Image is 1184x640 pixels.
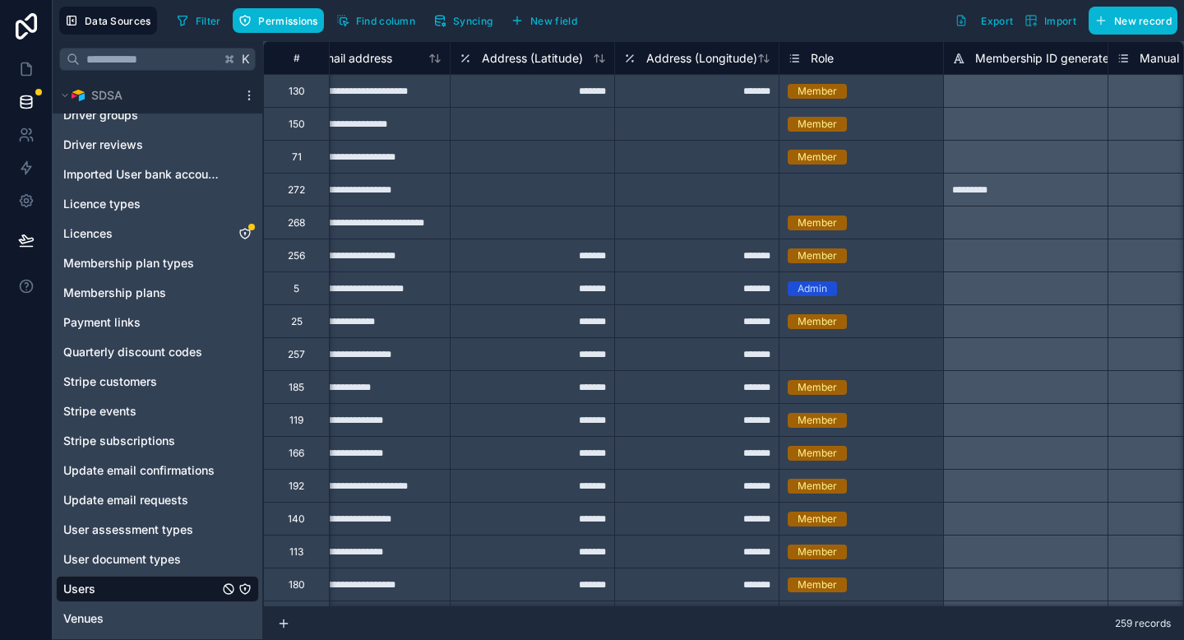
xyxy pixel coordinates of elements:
span: Membership ID generated [975,50,1117,67]
button: Data Sources [59,7,157,35]
div: 185 [289,381,304,394]
div: Member [798,545,837,559]
button: New record [1089,7,1177,35]
span: Permissions [258,15,317,27]
span: Address (Longitude) [646,50,757,67]
div: 268 [288,216,305,230]
div: Member [798,117,837,132]
div: 5 [294,282,299,295]
div: Admin [798,281,827,296]
div: 150 [289,118,305,131]
div: 113 [289,545,303,559]
div: Member [798,216,837,230]
span: Syncing [453,15,493,27]
a: New record [1082,7,1177,35]
a: Syncing [428,8,505,33]
span: Address (Latitude) [482,50,583,67]
div: Member [798,413,837,428]
button: Import [1019,7,1082,35]
button: Find column [331,8,421,33]
div: Member [798,150,837,165]
div: Member [798,577,837,592]
span: Filter [196,15,221,27]
div: Member [798,248,837,263]
button: Filter [170,8,227,33]
div: 257 [288,348,305,361]
span: New field [530,15,577,27]
div: # [276,52,317,64]
div: 272 [288,183,305,197]
div: 71 [292,151,302,164]
span: 259 records [1115,617,1171,630]
span: Export [981,15,1013,27]
span: K [240,53,252,65]
div: 130 [289,85,305,98]
div: 119 [289,414,303,427]
div: 256 [288,249,305,262]
div: Member [798,314,837,329]
a: Permissions [233,8,330,33]
button: Permissions [233,8,323,33]
button: Export [949,7,1019,35]
div: Member [798,512,837,526]
div: Member [798,446,837,461]
div: 192 [289,480,304,493]
span: Role [811,50,834,67]
div: Member [798,479,837,494]
button: Syncing [428,8,498,33]
div: 140 [288,512,305,526]
span: Email address [317,50,392,67]
div: Member [798,380,837,395]
div: Member [798,84,837,99]
div: 180 [289,578,305,591]
button: New field [505,8,583,33]
span: New record [1114,15,1172,27]
div: 166 [289,447,304,460]
div: 25 [291,315,303,328]
span: Data Sources [85,15,151,27]
span: Find column [356,15,415,27]
span: Import [1044,15,1076,27]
